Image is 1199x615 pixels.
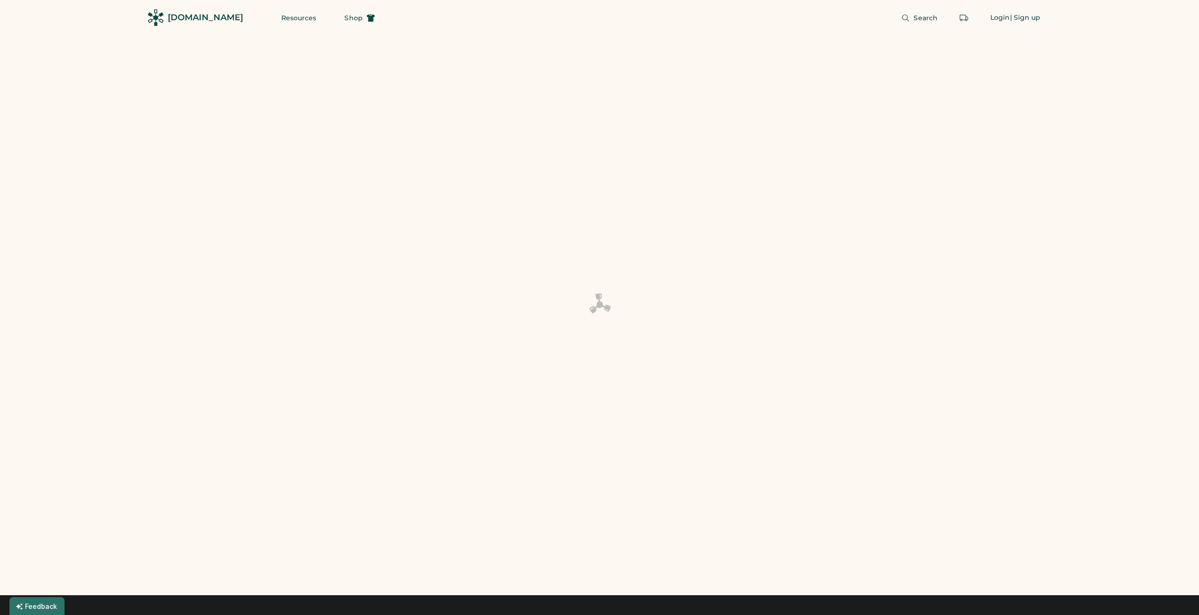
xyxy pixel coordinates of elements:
button: Shop [333,8,386,27]
img: Platens-Black-Loader-Spin-rich%20black.webp [588,293,611,316]
button: Resources [270,8,328,27]
div: | Sign up [1010,13,1041,23]
button: Search [890,8,949,27]
img: Rendered Logo - Screens [147,9,164,26]
span: Shop [344,15,362,21]
div: [DOMAIN_NAME] [168,12,243,24]
div: Login [990,13,1010,23]
button: Retrieve an order [954,8,973,27]
span: Search [914,15,938,21]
